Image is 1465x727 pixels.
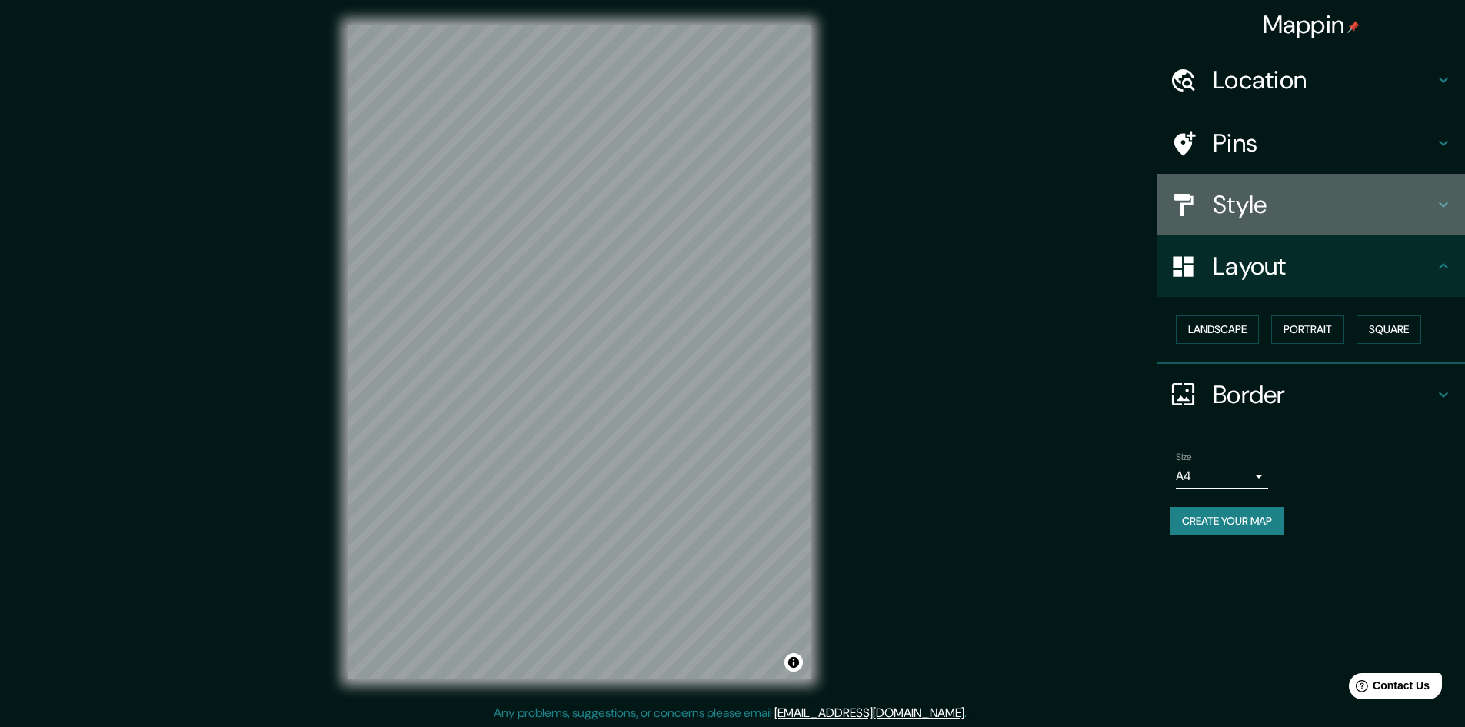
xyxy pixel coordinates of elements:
[1176,464,1268,489] div: A4
[969,704,972,722] div: .
[494,704,967,722] p: Any problems, suggestions, or concerns please email .
[1263,9,1360,40] h4: Mappin
[1170,507,1284,535] button: Create your map
[1157,235,1465,297] div: Layout
[1213,379,1434,410] h4: Border
[1157,112,1465,174] div: Pins
[1157,174,1465,235] div: Style
[774,705,964,721] a: [EMAIL_ADDRESS][DOMAIN_NAME]
[1213,128,1434,158] h4: Pins
[1357,315,1421,344] button: Square
[1271,315,1344,344] button: Portrait
[1157,364,1465,425] div: Border
[1213,189,1434,220] h4: Style
[1328,667,1448,710] iframe: Help widget launcher
[967,704,969,722] div: .
[1157,49,1465,111] div: Location
[1213,251,1434,282] h4: Layout
[1347,21,1360,33] img: pin-icon.png
[1176,315,1259,344] button: Landscape
[348,25,811,679] canvas: Map
[1213,65,1434,95] h4: Location
[784,653,803,672] button: Toggle attribution
[1176,450,1192,463] label: Size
